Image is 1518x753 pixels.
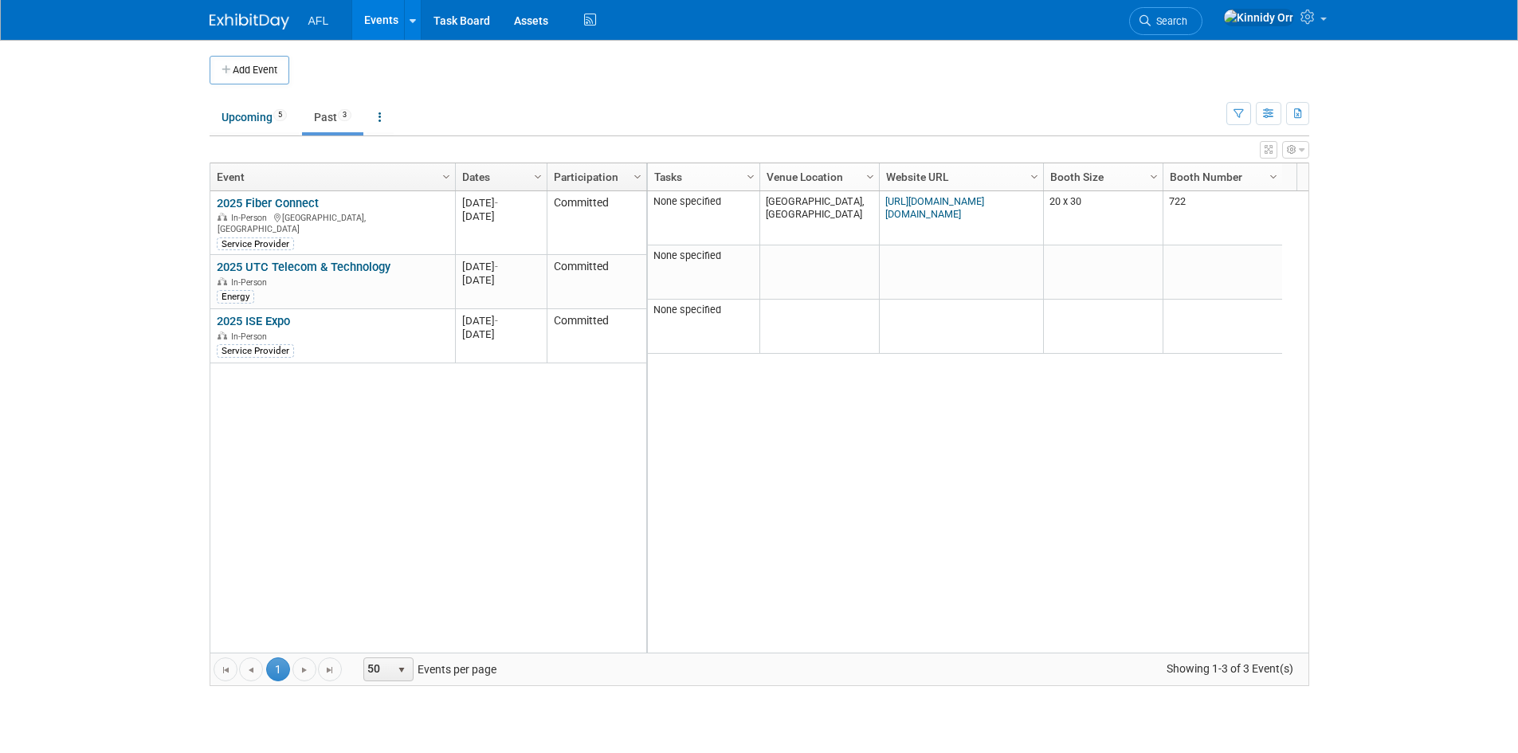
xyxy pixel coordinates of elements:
[547,309,646,363] td: Committed
[1050,163,1152,190] a: Booth Size
[318,657,342,681] a: Go to the last page
[495,261,498,273] span: -
[218,277,227,285] img: In-Person Event
[395,664,408,677] span: select
[245,664,257,677] span: Go to the previous page
[462,163,536,190] a: Dates
[210,102,299,132] a: Upcoming5
[744,171,757,183] span: Column Settings
[629,163,646,187] a: Column Settings
[217,344,294,357] div: Service Provider
[231,277,272,288] span: In-Person
[653,304,753,316] div: None specified
[338,109,351,121] span: 3
[1043,191,1163,245] td: 20 x 30
[653,195,753,208] div: None specified
[217,237,294,250] div: Service Provider
[239,657,263,681] a: Go to the previous page
[1147,171,1160,183] span: Column Settings
[210,56,289,84] button: Add Event
[292,657,316,681] a: Go to the next page
[495,197,498,209] span: -
[462,196,539,210] div: [DATE]
[864,171,877,183] span: Column Settings
[554,163,636,190] a: Participation
[214,657,237,681] a: Go to the first page
[462,327,539,341] div: [DATE]
[631,171,644,183] span: Column Settings
[462,210,539,223] div: [DATE]
[210,14,289,29] img: ExhibitDay
[1151,15,1187,27] span: Search
[298,664,311,677] span: Go to the next page
[547,255,646,309] td: Committed
[886,163,1033,190] a: Website URL
[547,191,646,255] td: Committed
[1163,191,1282,245] td: 722
[437,163,455,187] a: Column Settings
[1129,7,1202,35] a: Search
[1265,163,1282,187] a: Column Settings
[440,171,453,183] span: Column Settings
[217,163,445,190] a: Event
[767,163,869,190] a: Venue Location
[217,210,448,234] div: [GEOGRAPHIC_DATA], [GEOGRAPHIC_DATA]
[343,657,512,681] span: Events per page
[231,331,272,342] span: In-Person
[324,664,336,677] span: Go to the last page
[654,163,749,190] a: Tasks
[1028,171,1041,183] span: Column Settings
[1267,171,1280,183] span: Column Settings
[1151,657,1308,680] span: Showing 1-3 of 3 Event(s)
[531,171,544,183] span: Column Settings
[364,658,391,680] span: 50
[217,314,290,328] a: 2025 ISE Expo
[217,196,319,210] a: 2025 Fiber Connect
[653,249,753,262] div: None specified
[462,314,539,327] div: [DATE]
[1026,163,1043,187] a: Column Settings
[1145,163,1163,187] a: Column Settings
[885,195,984,220] a: [URL][DOMAIN_NAME][DOMAIN_NAME]
[218,331,227,339] img: In-Person Event
[742,163,759,187] a: Column Settings
[1170,163,1272,190] a: Booth Number
[861,163,879,187] a: Column Settings
[266,657,290,681] span: 1
[529,163,547,187] a: Column Settings
[495,315,498,327] span: -
[231,213,272,223] span: In-Person
[302,102,363,132] a: Past3
[217,290,254,303] div: Energy
[308,14,329,27] span: AFL
[273,109,287,121] span: 5
[462,260,539,273] div: [DATE]
[1223,9,1294,26] img: Kinnidy Orr
[218,213,227,221] img: In-Person Event
[759,191,879,245] td: [GEOGRAPHIC_DATA], [GEOGRAPHIC_DATA]
[219,664,232,677] span: Go to the first page
[217,260,390,274] a: 2025 UTC Telecom & Technology
[462,273,539,287] div: [DATE]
